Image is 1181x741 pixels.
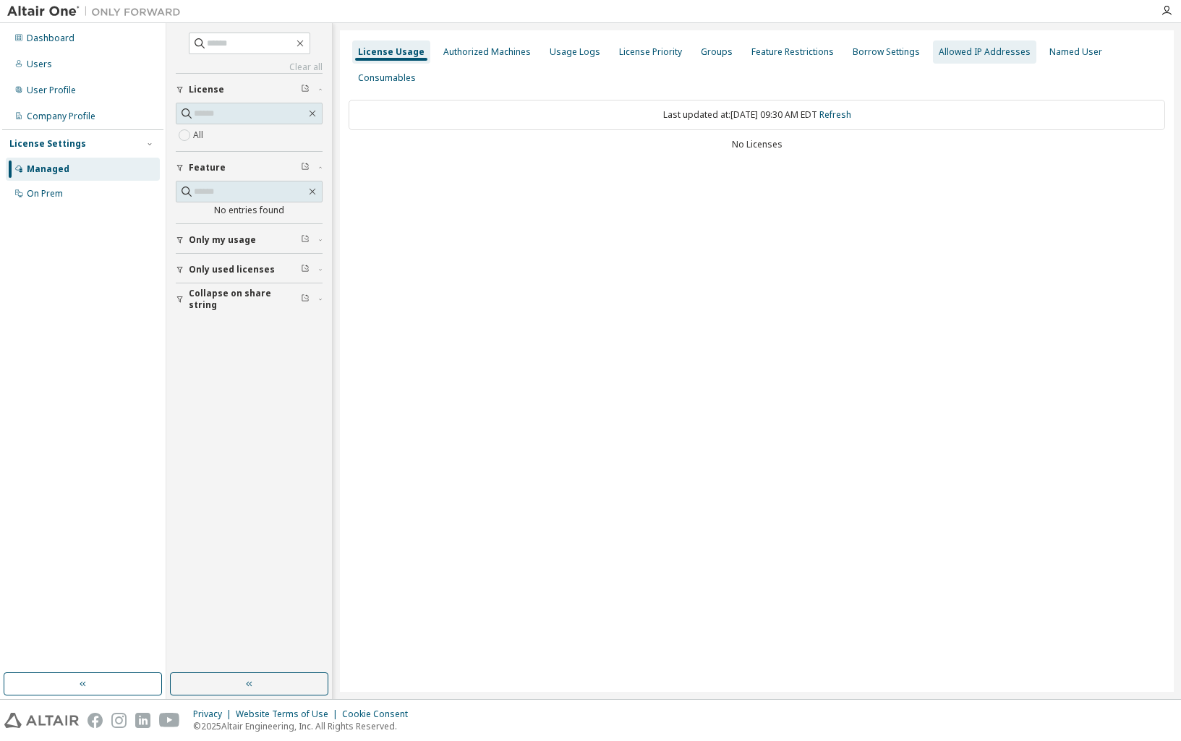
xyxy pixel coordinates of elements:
span: Collapse on share string [189,288,301,311]
div: Last updated at: [DATE] 09:30 AM EDT [349,100,1165,130]
div: Feature Restrictions [751,46,834,58]
div: Privacy [193,708,236,720]
img: youtube.svg [159,713,180,728]
label: All [193,127,206,144]
button: Collapse on share string [176,283,323,315]
div: Groups [701,46,733,58]
img: Altair One [7,4,188,19]
span: Clear filter [301,294,310,305]
img: instagram.svg [111,713,127,728]
div: Named User [1049,46,1102,58]
div: Allowed IP Addresses [939,46,1031,58]
div: No entries found [176,205,323,216]
div: Consumables [358,72,416,84]
div: License Settings [9,138,86,150]
span: Only my usage [189,234,256,246]
div: On Prem [27,188,63,200]
div: Users [27,59,52,70]
button: License [176,74,323,106]
img: facebook.svg [88,713,103,728]
div: Company Profile [27,111,95,122]
div: Managed [27,163,69,175]
div: Dashboard [27,33,74,44]
span: Feature [189,162,226,174]
button: Only used licenses [176,254,323,286]
div: License Usage [358,46,425,58]
a: Refresh [819,108,851,121]
button: Only my usage [176,224,323,256]
div: License Priority [619,46,682,58]
a: Clear all [176,61,323,73]
span: Clear filter [301,162,310,174]
span: Only used licenses [189,264,275,275]
div: Authorized Machines [443,46,531,58]
div: Usage Logs [550,46,600,58]
div: Borrow Settings [853,46,920,58]
button: Feature [176,152,323,184]
div: Website Terms of Use [236,708,342,720]
div: No Licenses [349,139,1165,150]
span: Clear filter [301,84,310,95]
span: Clear filter [301,234,310,246]
div: Cookie Consent [342,708,417,720]
img: altair_logo.svg [4,713,79,728]
span: License [189,84,224,95]
span: Clear filter [301,264,310,275]
div: User Profile [27,85,76,96]
p: © 2025 Altair Engineering, Inc. All Rights Reserved. [193,720,417,732]
img: linkedin.svg [135,713,150,728]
